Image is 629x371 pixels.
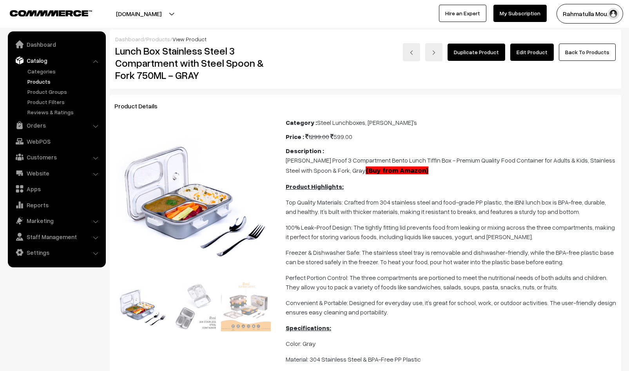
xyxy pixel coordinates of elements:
a: Website [10,166,103,180]
a: Edit Product [510,44,554,61]
p: Convenient & Portable: Designed for everyday use, it’s great for school, work, or outdoor activit... [286,298,616,317]
a: WebPOS [10,134,103,148]
a: Products [146,36,170,42]
img: COMMMERCE [10,10,92,16]
span: {Buy from Amazon} [366,166,428,174]
a: Marketing [10,214,103,228]
img: 17301742961659P1-2.jpg [221,281,271,331]
a: Settings [10,245,103,260]
a: Reports [10,198,103,212]
img: left-arrow.png [409,50,414,55]
b: Description : [286,147,324,155]
a: COMMMERCE [10,8,78,17]
p: Top Quality Materials: Crafted from 304 stainless steel and food-grade PP plastic, the IBNI lunch... [286,197,616,216]
a: Catalog [10,53,103,68]
p: Material: 304 Stainless Steel & BPA-Free PP Plastic [286,355,616,364]
p: 100% Leak-Proof Design: The tightly fitting lid prevents food from leaking or mixing across the t... [286,223,616,241]
span: 1299.00 [305,133,329,141]
a: Reviews & Ratings [25,108,103,116]
a: Customers [10,150,103,164]
b: Category : [286,119,317,126]
span: Product Details [114,102,167,110]
img: 17301742786044IB-0006-GY.jpg [118,281,167,331]
a: Staff Management [10,230,103,244]
img: 17301742786044IB-0006-GY.jpg [118,121,271,274]
p: Perfect Portion Control: The three compartments are portioned to meet the nutritional needs of bo... [286,273,616,292]
a: Products [25,77,103,86]
a: Orders [10,118,103,132]
img: user [607,8,619,20]
button: [DOMAIN_NAME] [89,4,189,24]
a: Product Filters [25,98,103,106]
a: Dashboard [115,36,144,42]
div: Steel Lunchboxes, [PERSON_NAME]'s [286,118,616,127]
div: / / [115,35,616,43]
img: right-arrow.png [431,50,436,55]
u: Specifications: [286,324,331,332]
p: [PERSON_NAME] Proof 3 Compartment Bento Lunch Tiffin Box - Premium Quality Food Container for Adu... [286,155,616,175]
h2: Lunch Box Stainless Steel 3 Compartment with Steel Spoon & Fork 750ML - GRAY [115,45,274,82]
p: Freezer & Dishwasher Safe: The stainless steel tray is removable and dishwasher-friendly, while t... [286,248,616,267]
img: 17301742955611P1-3.jpg [169,281,219,331]
a: Hire an Expert [439,5,486,22]
a: Duplicate Product [448,44,505,61]
u: Product Highlights: [286,183,344,190]
a: Back To Products [559,44,616,61]
a: Categories [25,67,103,75]
span: View Product [172,36,207,42]
a: Product Groups [25,88,103,96]
p: Color: Gray [286,339,616,348]
a: Dashboard [10,37,103,51]
a: {Buy from Amazon} [366,166,428,174]
button: Rahmatulla Mou… [556,4,623,24]
b: Price : [286,133,304,141]
a: My Subscription [493,5,547,22]
div: 599.00 [286,132,616,141]
a: Apps [10,182,103,196]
